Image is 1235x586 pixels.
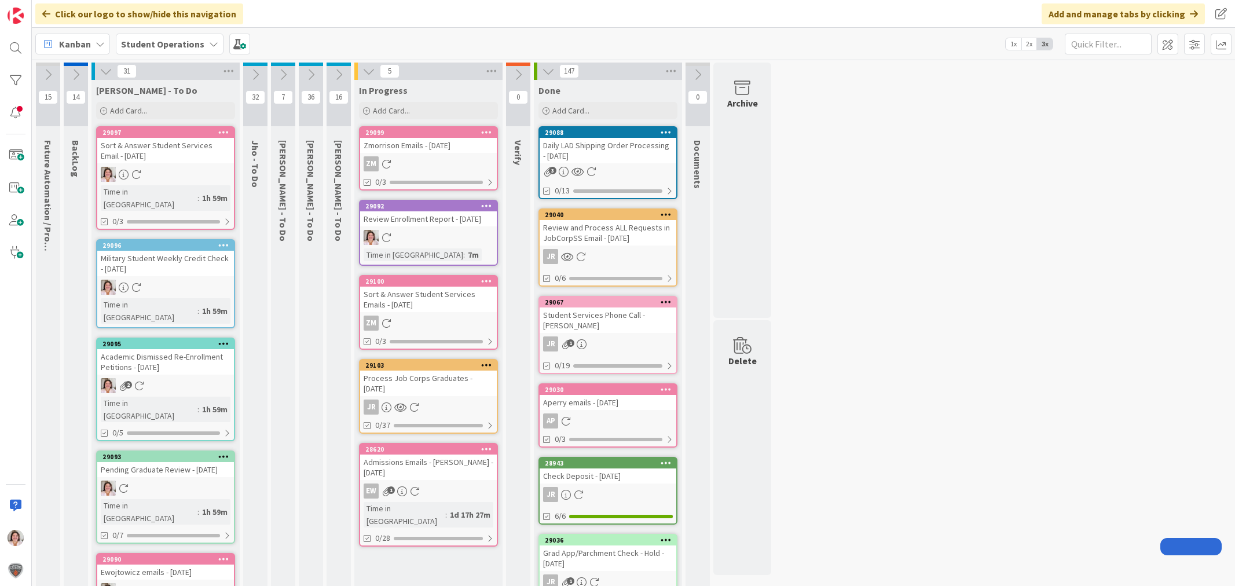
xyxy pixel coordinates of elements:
[555,272,566,284] span: 0/6
[463,248,465,261] span: :
[555,360,570,372] span: 0/19
[360,316,497,331] div: ZM
[97,452,234,462] div: 29093
[97,565,234,580] div: Ewojtowicz emails - [DATE]
[545,459,676,467] div: 28943
[97,251,234,276] div: Military Student Weekly Credit Check - [DATE]
[360,360,497,396] div: 29103Process Job Corps Graduates - [DATE]
[38,90,58,104] span: 15
[360,276,497,287] div: 29100
[35,3,243,24] div: Click our logo to show/hide this navigation
[360,455,497,480] div: Admissions Emails - [PERSON_NAME] - [DATE]
[66,90,86,104] span: 14
[101,185,197,211] div: Time in [GEOGRAPHIC_DATA]
[540,384,676,410] div: 29030Aperry emails - [DATE]
[555,185,570,197] span: 0/13
[102,555,234,563] div: 29090
[97,462,234,477] div: Pending Graduate Review - [DATE]
[1006,38,1021,50] span: 1x
[360,484,497,499] div: EW
[545,211,676,219] div: 29040
[540,458,676,484] div: 28943Check Deposit - [DATE]
[101,280,116,295] img: EW
[540,458,676,468] div: 28943
[360,211,497,226] div: Review Enrollment Report - [DATE]
[8,562,24,578] img: avatar
[540,487,676,502] div: JR
[540,395,676,410] div: Aperry emails - [DATE]
[97,127,234,163] div: 29097Sort & Answer Student Services Email - [DATE]
[545,386,676,394] div: 29030
[199,506,230,518] div: 1h 59m
[329,90,349,104] span: 16
[364,230,379,245] img: EW
[365,202,497,210] div: 29092
[540,220,676,246] div: Review and Process ALL Requests in JobCorpSS Email - [DATE]
[365,445,497,453] div: 28620
[380,64,400,78] span: 5
[97,554,234,580] div: 29090Ewojtowicz emails - [DATE]
[102,340,234,348] div: 29095
[101,167,116,182] img: EW
[8,530,24,546] img: EW
[549,167,556,174] span: 3
[97,127,234,138] div: 29097
[97,240,234,251] div: 29096
[387,486,395,494] span: 1
[1065,34,1152,54] input: Quick Filter...
[360,400,497,415] div: JR
[540,297,676,307] div: 29067
[101,397,197,422] div: Time in [GEOGRAPHIC_DATA]
[728,354,757,368] div: Delete
[364,400,379,415] div: JR
[727,96,758,110] div: Archive
[121,38,204,50] b: Student Operations
[360,138,497,153] div: Zmorrison Emails - [DATE]
[508,90,528,104] span: 0
[124,381,132,389] span: 2
[1042,3,1205,24] div: Add and manage tabs by clicking
[59,37,91,51] span: Kanban
[364,316,379,331] div: ZM
[273,90,293,104] span: 7
[333,140,345,241] span: Amanda - To Do
[102,453,234,461] div: 29093
[360,444,497,455] div: 28620
[375,335,386,347] span: 0/3
[97,167,234,182] div: EW
[359,85,408,96] span: In Progress
[1021,38,1037,50] span: 2x
[364,484,379,499] div: EW
[197,506,199,518] span: :
[97,452,234,477] div: 29093Pending Graduate Review - [DATE]
[540,138,676,163] div: Daily LAD Shipping Order Processing - [DATE]
[101,499,197,525] div: Time in [GEOGRAPHIC_DATA]
[101,378,116,393] img: EW
[360,201,497,211] div: 29092
[1037,38,1053,50] span: 3x
[360,230,497,245] div: EW
[360,127,497,153] div: 29099Zmorrison Emails - [DATE]
[373,105,410,116] span: Add Card...
[112,215,123,228] span: 0/3
[540,413,676,428] div: AP
[540,127,676,163] div: 29088Daily LAD Shipping Order Processing - [DATE]
[360,276,497,312] div: 29100Sort & Answer Student Services Emails - [DATE]
[199,403,230,416] div: 1h 59m
[360,156,497,171] div: ZM
[540,384,676,395] div: 29030
[543,413,558,428] div: AP
[97,240,234,276] div: 29096Military Student Weekly Credit Check - [DATE]
[375,419,390,431] span: 0/37
[301,90,321,104] span: 36
[97,138,234,163] div: Sort & Answer Student Services Email - [DATE]
[8,8,24,24] img: Visit kanbanzone.com
[97,349,234,375] div: Academic Dismissed Re-Enrollment Petitions - [DATE]
[375,176,386,188] span: 0/3
[540,249,676,264] div: JR
[70,140,82,177] span: BackLog
[199,305,230,317] div: 1h 59m
[360,444,497,480] div: 28620Admissions Emails - [PERSON_NAME] - [DATE]
[540,545,676,571] div: Grad App/Parchment Check - Hold - [DATE]
[540,468,676,484] div: Check Deposit - [DATE]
